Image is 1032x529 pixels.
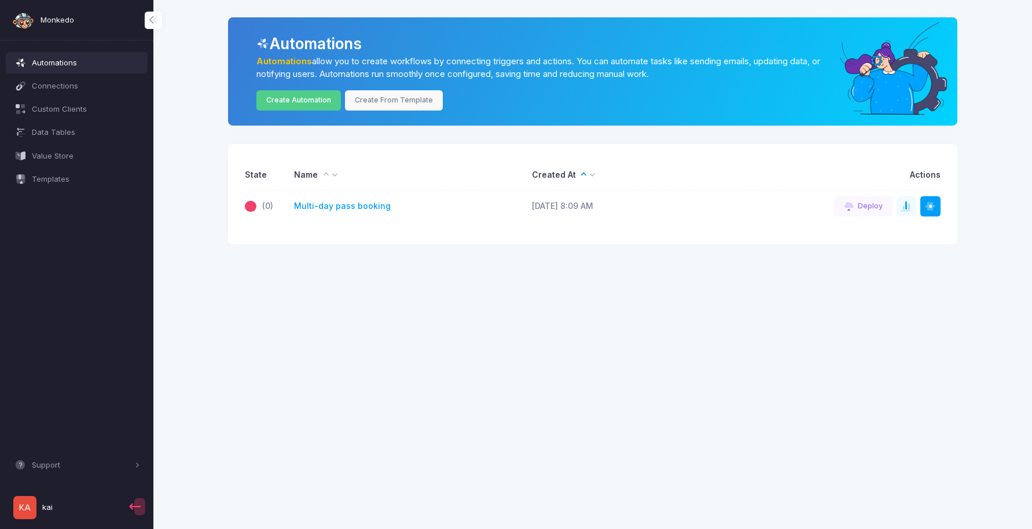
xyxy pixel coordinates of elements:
a: Create Automation [256,90,341,111]
th: State [245,159,288,190]
div: Created At [532,169,689,181]
th: Actions [695,159,941,190]
span: Data Tables [32,127,140,138]
span: Custom Clients [32,104,140,115]
span: (0) [262,200,273,212]
span: Templates [32,174,140,185]
a: Connections [6,75,148,96]
a: kai [6,491,127,524]
div: Automations [256,32,941,55]
div: Name [294,169,520,181]
button: Support [6,455,148,476]
a: Automations [6,52,148,73]
img: profile [13,496,36,519]
span: Value Store [32,150,140,162]
a: Create From Template [345,90,443,111]
p: allow you to create workflows by connecting triggers and actions. You can automate tasks like sen... [256,55,836,81]
a: Data Tables [6,122,148,143]
td: [DATE] 8:09 AM [526,190,695,222]
a: Custom Clients [6,99,148,120]
a: Automations [256,56,312,67]
a: Multi-day pass booking [294,200,391,212]
img: monkedo-logo-dark.png [12,9,35,32]
span: Support [32,460,132,471]
button: Deploy [833,196,893,216]
a: Templates [6,168,148,189]
span: Automations [32,57,140,69]
span: Connections [32,80,140,92]
span: Monkedo [41,14,74,26]
span: kai [42,502,53,513]
span: Deploy [858,201,883,210]
a: Monkedo [12,9,74,32]
a: Value Store [6,145,148,166]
